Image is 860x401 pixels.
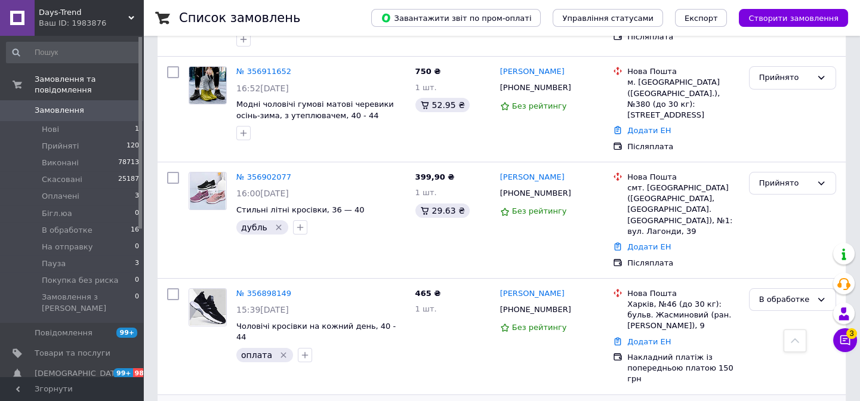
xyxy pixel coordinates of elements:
span: Без рейтингу [512,206,567,215]
span: 750 ₴ [415,67,441,76]
span: 16:00[DATE] [236,189,289,198]
span: 78713 [118,158,139,168]
div: Накладний платіж із попередньою платою 150 грн [627,352,739,385]
span: 1 шт. [415,83,437,92]
span: дубль [241,223,267,232]
span: 16:52[DATE] [236,84,289,93]
span: Скасовані [42,174,82,185]
img: Фото товару [189,67,226,104]
div: Післяплата [627,32,739,42]
span: Прийняті [42,141,79,152]
a: Створити замовлення [727,13,848,22]
span: 3 [135,191,139,202]
div: Нова Пошта [627,288,739,299]
a: № 356902077 [236,172,291,181]
h1: Список замовлень [179,11,300,25]
div: 29.63 ₴ [415,203,470,218]
a: Модні чоловічі гумові матові черевики осінь-зима, з утеплювачем, 40 - 44 [236,100,394,120]
a: [PERSON_NAME] [500,172,565,183]
span: Без рейтингу [512,323,567,332]
a: Додати ЕН [627,126,671,135]
a: № 356898149 [236,289,291,298]
div: Прийнято [759,177,812,190]
span: Замовлення та повідомлення [35,74,143,95]
a: Фото товару [189,66,227,104]
a: Фото товару [189,172,227,210]
span: Створити замовлення [748,14,839,23]
span: 0 [135,242,139,252]
span: Days-Trend [39,7,128,18]
span: 399,90 ₴ [415,172,455,181]
button: Чат з покупцем3 [833,328,857,352]
span: Товари та послуги [35,348,110,359]
div: 52.95 ₴ [415,98,470,112]
span: 16 [131,225,139,236]
span: 99+ [113,368,133,378]
a: [PERSON_NAME] [500,288,565,300]
span: Нові [42,124,59,135]
button: Експорт [675,9,728,27]
span: Експорт [685,14,718,23]
button: Завантажити звіт по пром-оплаті [371,9,541,27]
span: В обработке [42,225,93,236]
span: Замовлення з [PERSON_NAME] [42,292,135,313]
span: Пауза [42,258,66,269]
span: Без рейтингу [512,101,567,110]
div: Післяплата [627,141,739,152]
span: 465 ₴ [415,289,441,298]
div: м. [GEOGRAPHIC_DATA] ([GEOGRAPHIC_DATA].), №380 (до 30 кг): [STREET_ADDRESS] [627,77,739,121]
button: Управління статусами [553,9,663,27]
span: [PHONE_NUMBER] [500,189,571,198]
button: Створити замовлення [739,9,848,27]
span: [DEMOGRAPHIC_DATA] [35,368,123,379]
span: 1 шт. [415,188,437,197]
span: Повідомлення [35,328,93,338]
img: Фото товару [190,172,226,209]
span: Завантажити звіт по пром-оплаті [381,13,531,23]
span: 1 [135,124,139,135]
div: Ваш ID: 1983876 [39,18,143,29]
a: № 356911652 [236,67,291,76]
span: 99+ [116,328,137,338]
span: Оплачені [42,191,79,202]
img: Фото товару [189,289,226,326]
div: смт. [GEOGRAPHIC_DATA] ([GEOGRAPHIC_DATA], [GEOGRAPHIC_DATA]. [GEOGRAPHIC_DATA]), №1: вул. Лагонд... [627,183,739,237]
span: Виконані [42,158,79,168]
span: 1 шт. [415,304,437,313]
span: Замовлення [35,105,84,116]
span: 3 [135,258,139,269]
span: 120 [127,141,139,152]
span: Управління статусами [562,14,654,23]
a: Стильні літні кросівки, 36 — 40 [236,205,364,214]
svg: Видалити мітку [279,350,288,360]
span: оплата [241,350,272,360]
a: Чоловічі кросівки на кожний день, 40 - 44 [236,322,396,342]
div: Прийнято [759,72,812,84]
input: Пошук [6,42,140,63]
span: 25187 [118,174,139,185]
span: [PHONE_NUMBER] [500,83,571,92]
div: Нова Пошта [627,172,739,183]
span: 0 [135,292,139,313]
div: Нова Пошта [627,66,739,77]
span: На отправку [42,242,93,252]
span: Покупка без риска [42,275,118,286]
span: 98 [133,368,147,378]
a: [PERSON_NAME] [500,66,565,78]
a: Додати ЕН [627,242,671,251]
div: Післяплата [627,258,739,269]
a: Фото товару [189,288,227,326]
span: 0 [135,208,139,219]
span: 3 [846,328,857,339]
a: Додати ЕН [627,337,671,346]
svg: Видалити мітку [274,223,283,232]
div: В обработке [759,294,812,306]
span: [PHONE_NUMBER] [500,305,571,314]
span: 15:39[DATE] [236,305,289,314]
span: 0 [135,275,139,286]
span: Бігл.юа [42,208,72,219]
div: Харків, №46 (до 30 кг): бульв. Жасминовий (ран. [PERSON_NAME]), 9 [627,299,739,332]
